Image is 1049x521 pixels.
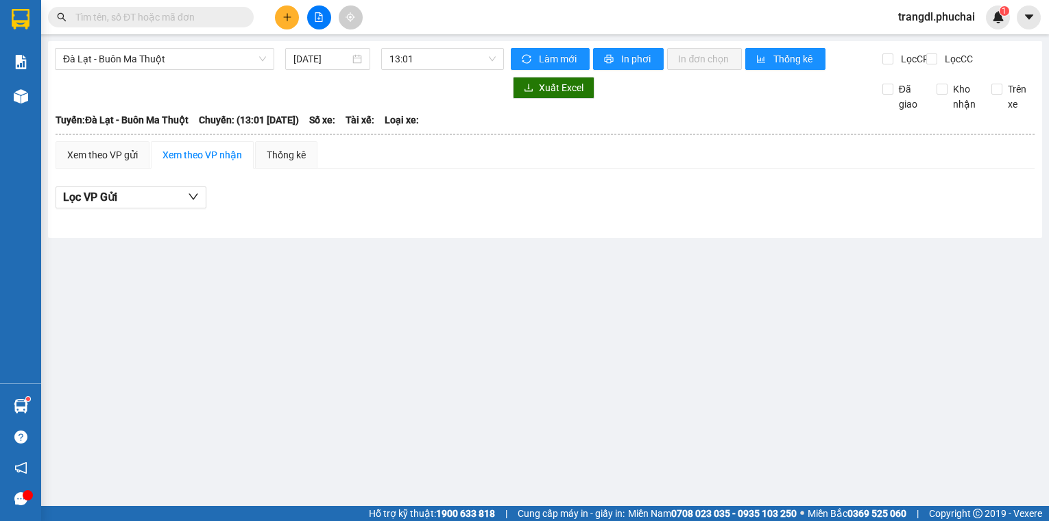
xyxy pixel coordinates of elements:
[522,54,533,65] span: sync
[75,10,237,25] input: Tìm tên, số ĐT hoặc mã đơn
[948,82,981,112] span: Kho nhận
[14,399,28,413] img: warehouse-icon
[67,147,138,162] div: Xem theo VP gửi
[1002,82,1035,112] span: Trên xe
[628,506,797,521] span: Miền Nam
[14,431,27,444] span: question-circle
[604,54,616,65] span: printer
[505,506,507,521] span: |
[887,8,986,25] span: trangdl.phuchai
[56,186,206,208] button: Lọc VP Gửi
[14,492,27,505] span: message
[539,51,579,66] span: Làm mới
[275,5,299,29] button: plus
[513,77,594,99] button: downloadXuất Excel
[667,48,742,70] button: In đơn chọn
[895,51,931,66] span: Lọc CR
[199,112,299,128] span: Chuyến: (13:01 [DATE])
[511,48,590,70] button: syncLàm mới
[14,89,28,104] img: warehouse-icon
[992,11,1004,23] img: icon-new-feature
[939,51,975,66] span: Lọc CC
[800,511,804,516] span: ⚪️
[293,51,350,66] input: 15/08/2025
[314,12,324,22] span: file-add
[57,12,67,22] span: search
[369,506,495,521] span: Hỗ trợ kỹ thuật:
[385,112,419,128] span: Loại xe:
[282,12,292,22] span: plus
[847,508,906,519] strong: 0369 525 060
[63,49,266,69] span: Đà Lạt - Buôn Ma Thuột
[518,506,625,521] span: Cung cấp máy in - giấy in:
[12,9,29,29] img: logo-vxr
[917,506,919,521] span: |
[893,82,926,112] span: Đã giao
[307,5,331,29] button: file-add
[267,147,306,162] div: Thống kê
[339,5,363,29] button: aim
[1002,6,1006,16] span: 1
[26,397,30,401] sup: 1
[773,51,815,66] span: Thống kê
[621,51,653,66] span: In phơi
[56,114,189,125] b: Tuyến: Đà Lạt - Buôn Ma Thuột
[1023,11,1035,23] span: caret-down
[63,189,117,206] span: Lọc VP Gửi
[346,112,374,128] span: Tài xế:
[1017,5,1041,29] button: caret-down
[1000,6,1009,16] sup: 1
[162,147,242,162] div: Xem theo VP nhận
[436,508,495,519] strong: 1900 633 818
[745,48,825,70] button: bar-chartThống kê
[973,509,982,518] span: copyright
[756,54,768,65] span: bar-chart
[188,191,199,202] span: down
[593,48,664,70] button: printerIn phơi
[671,508,797,519] strong: 0708 023 035 - 0935 103 250
[389,49,496,69] span: 13:01
[808,506,906,521] span: Miền Bắc
[14,461,27,474] span: notification
[309,112,335,128] span: Số xe:
[346,12,355,22] span: aim
[14,55,28,69] img: solution-icon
